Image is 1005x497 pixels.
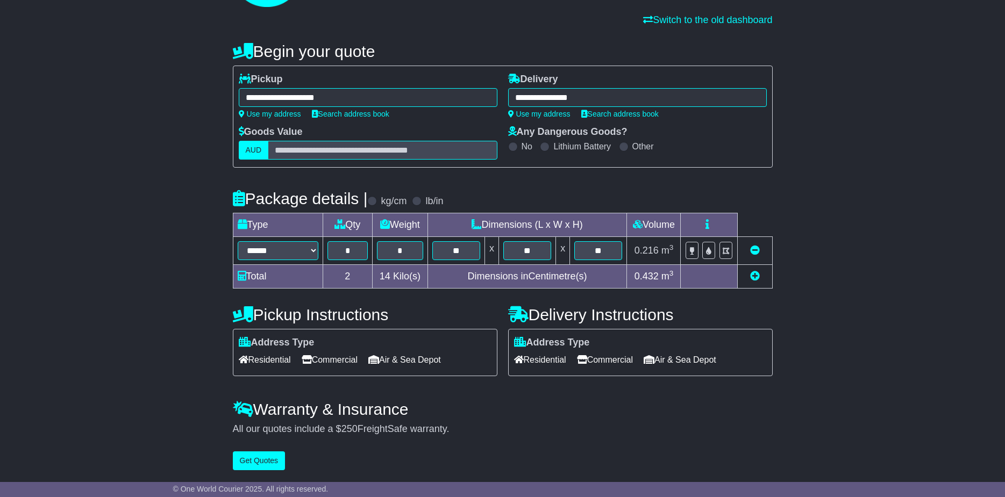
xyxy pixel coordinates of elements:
[556,237,570,265] td: x
[239,74,283,85] label: Pickup
[233,42,773,60] h4: Begin your quote
[373,265,428,289] td: Kilo(s)
[577,351,633,368] span: Commercial
[581,110,659,118] a: Search address book
[514,351,566,368] span: Residential
[312,110,389,118] a: Search address book
[669,269,674,277] sup: 3
[508,306,773,323] h4: Delivery Instructions
[380,271,390,282] span: 14
[632,141,654,152] label: Other
[233,190,368,207] h4: Package details |
[508,110,571,118] a: Use my address
[239,110,301,118] a: Use my address
[522,141,532,152] label: No
[302,351,358,368] span: Commercial
[239,337,315,349] label: Address Type
[427,213,627,237] td: Dimensions (L x W x H)
[173,485,329,493] span: © One World Courier 2025. All rights reserved.
[233,423,773,435] div: All our quotes include a $ FreightSafe warranty.
[484,237,498,265] td: x
[508,126,628,138] label: Any Dangerous Goods?
[373,213,428,237] td: Weight
[750,271,760,282] a: Add new item
[233,400,773,418] h4: Warranty & Insurance
[669,243,674,251] sup: 3
[635,245,659,256] span: 0.216
[323,265,373,289] td: 2
[553,141,611,152] label: Lithium Battery
[341,423,358,434] span: 250
[508,74,558,85] label: Delivery
[233,213,323,237] td: Type
[750,245,760,256] a: Remove this item
[323,213,373,237] td: Qty
[233,265,323,289] td: Total
[661,271,674,282] span: m
[427,265,627,289] td: Dimensions in Centimetre(s)
[644,351,716,368] span: Air & Sea Depot
[635,271,659,282] span: 0.432
[239,141,269,160] label: AUD
[661,245,674,256] span: m
[425,196,443,207] label: lb/in
[239,126,303,138] label: Goods Value
[627,213,681,237] td: Volume
[643,15,772,25] a: Switch to the old dashboard
[233,451,286,470] button: Get Quotes
[368,351,441,368] span: Air & Sea Depot
[381,196,407,207] label: kg/cm
[514,337,590,349] label: Address Type
[239,351,291,368] span: Residential
[233,306,497,323] h4: Pickup Instructions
